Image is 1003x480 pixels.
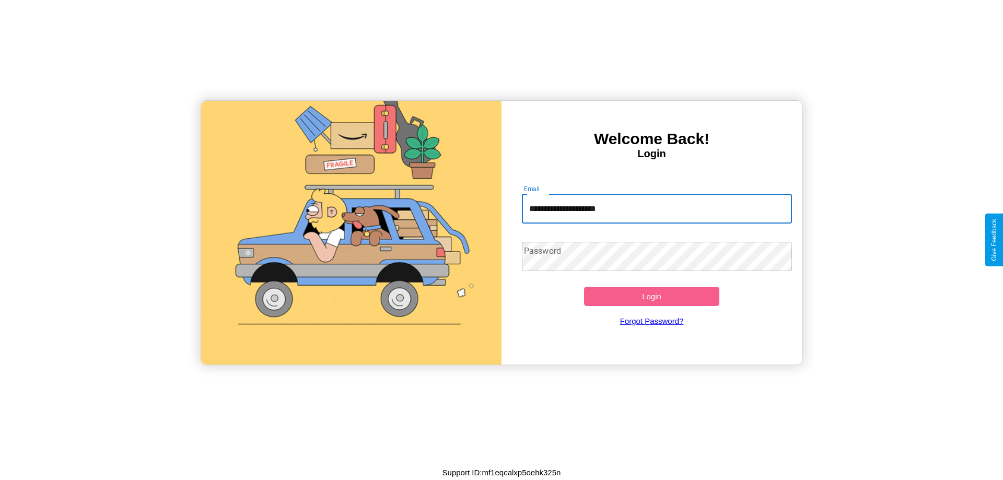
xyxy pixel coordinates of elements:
a: Forgot Password? [517,306,787,336]
h3: Welcome Back! [501,130,802,148]
p: Support ID: mf1eqcalxp5oehk325n [442,465,561,479]
h4: Login [501,148,802,160]
label: Email [524,184,540,193]
button: Login [584,287,719,306]
div: Give Feedback [990,219,998,261]
img: gif [201,101,501,365]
